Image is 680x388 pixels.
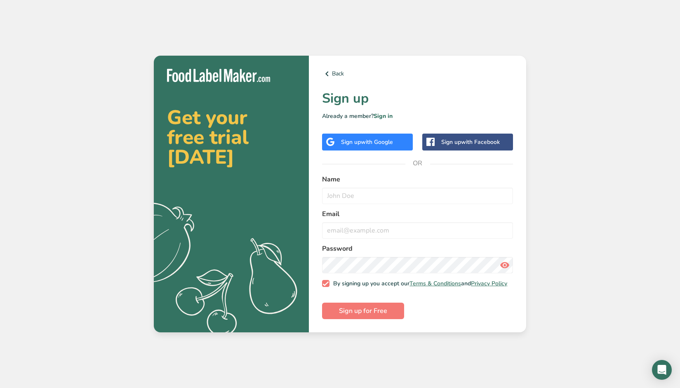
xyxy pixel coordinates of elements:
img: Food Label Maker [167,69,270,82]
span: Sign up for Free [339,306,387,316]
a: Back [322,69,513,79]
div: Sign up [441,138,500,146]
a: Terms & Conditions [409,280,461,287]
label: Email [322,209,513,219]
span: By signing up you accept our and [329,280,508,287]
span: with Google [361,138,393,146]
h2: Get your free trial [DATE] [167,108,296,167]
button: Sign up for Free [322,303,404,319]
a: Privacy Policy [471,280,507,287]
span: OR [405,151,430,176]
label: Name [322,174,513,184]
div: Sign up [341,138,393,146]
a: Sign in [374,112,393,120]
h1: Sign up [322,89,513,108]
input: email@example.com [322,222,513,239]
span: with Facebook [461,138,500,146]
p: Already a member? [322,112,513,120]
div: Open Intercom Messenger [652,360,672,380]
input: John Doe [322,188,513,204]
label: Password [322,244,513,254]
